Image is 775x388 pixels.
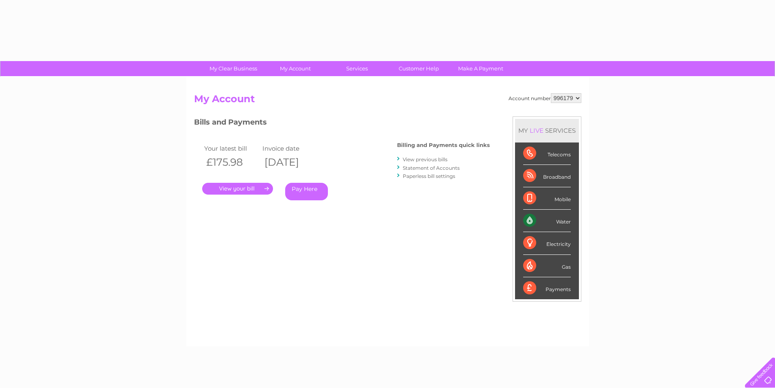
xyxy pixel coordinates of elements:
[515,119,579,142] div: MY SERVICES
[202,154,261,171] th: £175.98
[260,143,319,154] td: Invoice date
[194,93,581,109] h2: My Account
[262,61,329,76] a: My Account
[397,142,490,148] h4: Billing and Payments quick links
[528,127,545,134] div: LIVE
[202,183,273,195] a: .
[447,61,514,76] a: Make A Payment
[523,165,571,187] div: Broadband
[523,210,571,232] div: Water
[403,156,448,162] a: View previous bills
[323,61,391,76] a: Services
[523,255,571,277] div: Gas
[523,187,571,210] div: Mobile
[523,142,571,165] div: Telecoms
[202,143,261,154] td: Your latest bill
[285,183,328,200] a: Pay Here
[509,93,581,103] div: Account number
[523,277,571,299] div: Payments
[403,165,460,171] a: Statement of Accounts
[403,173,455,179] a: Paperless bill settings
[385,61,452,76] a: Customer Help
[200,61,267,76] a: My Clear Business
[523,232,571,254] div: Electricity
[194,116,490,131] h3: Bills and Payments
[260,154,319,171] th: [DATE]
